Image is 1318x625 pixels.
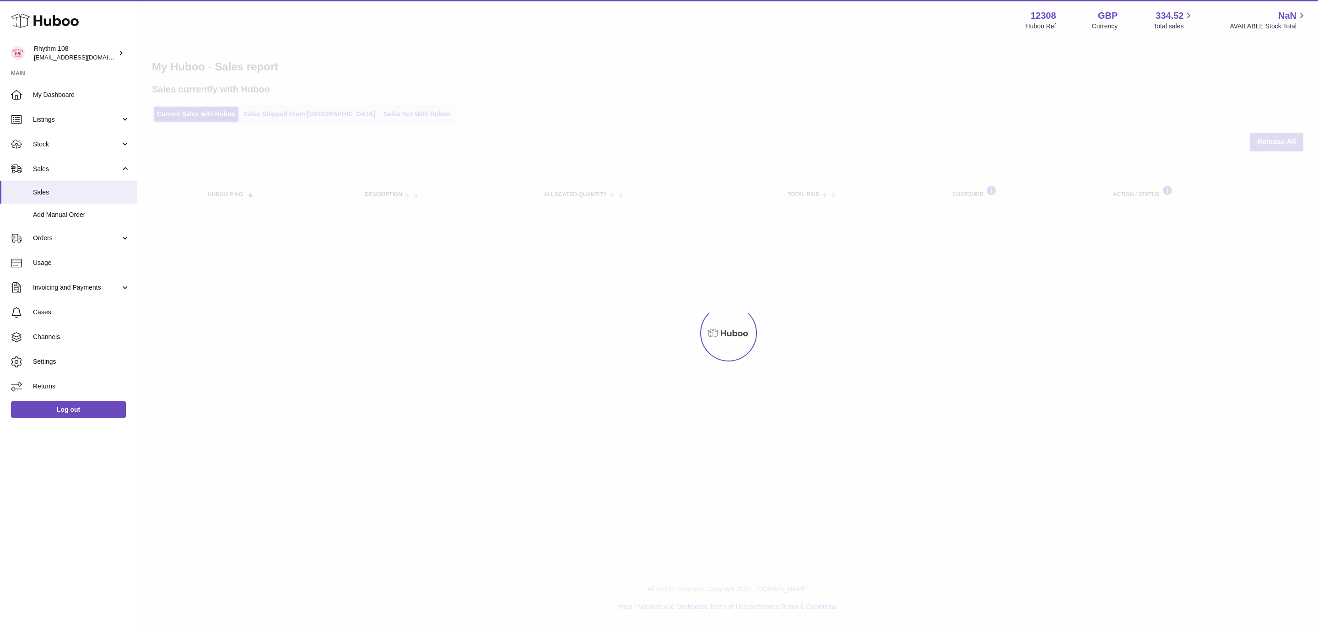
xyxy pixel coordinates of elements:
[1230,10,1307,31] a: NaN AVAILABLE Stock Total
[1278,10,1296,22] span: NaN
[33,259,130,267] span: Usage
[33,115,120,124] span: Listings
[1153,22,1194,31] span: Total sales
[11,46,25,60] img: orders@rhythm108.com
[33,382,130,391] span: Returns
[1092,22,1118,31] div: Currency
[1156,10,1183,22] span: 334.52
[33,91,130,99] span: My Dashboard
[1026,22,1056,31] div: Huboo Ref
[33,140,120,149] span: Stock
[33,357,130,366] span: Settings
[33,188,130,197] span: Sales
[33,165,120,173] span: Sales
[1153,10,1194,31] a: 334.52 Total sales
[1230,22,1307,31] span: AVAILABLE Stock Total
[34,44,116,62] div: Rhythm 108
[33,210,130,219] span: Add Manual Order
[33,234,120,242] span: Orders
[33,333,130,341] span: Channels
[33,283,120,292] span: Invoicing and Payments
[1031,10,1056,22] strong: 12308
[33,308,130,317] span: Cases
[11,401,126,418] a: Log out
[1098,10,1118,22] strong: GBP
[34,54,135,61] span: [EMAIL_ADDRESS][DOMAIN_NAME]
